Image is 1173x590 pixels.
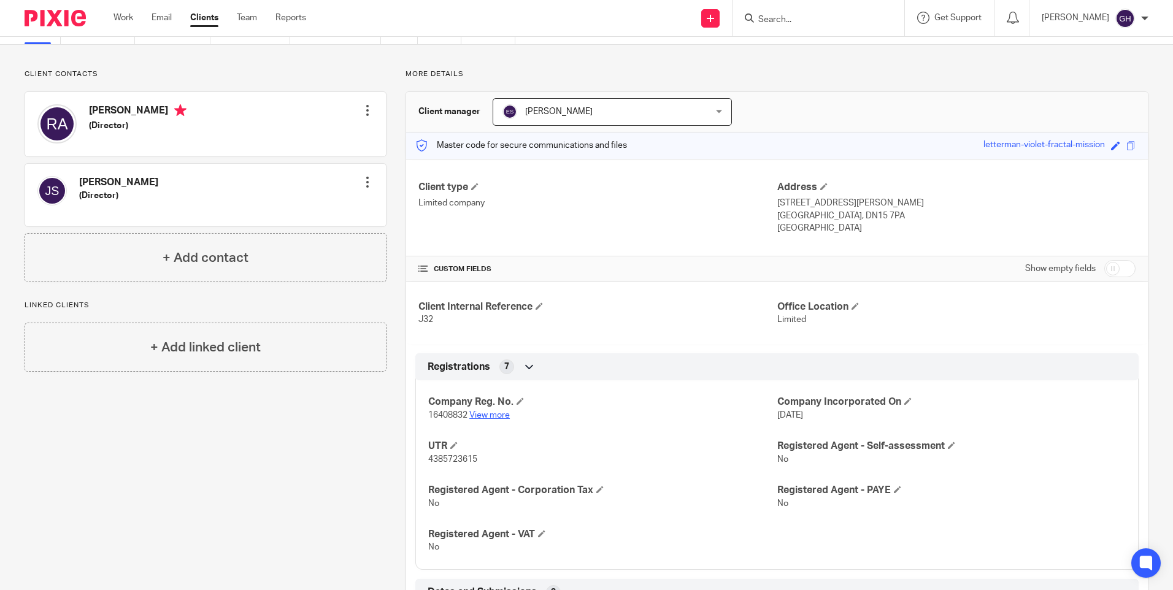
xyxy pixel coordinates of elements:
h4: Registered Agent - Corporation Tax [428,484,777,497]
a: View more [469,411,510,420]
h5: (Director) [89,120,187,132]
p: [PERSON_NAME] [1042,12,1109,24]
p: [GEOGRAPHIC_DATA], DN15 7PA [777,210,1136,222]
h4: Client type [418,181,777,194]
h4: [PERSON_NAME] [89,104,187,120]
img: Pixie [25,10,86,26]
span: No [428,543,439,551]
h4: Company Incorporated On [777,396,1126,408]
div: letterman-violet-fractal-mission [983,139,1105,153]
input: Search [757,15,867,26]
span: No [428,499,439,508]
span: Get Support [934,13,982,22]
h3: Client manager [418,105,480,118]
h4: Registered Agent - PAYE [777,484,1126,497]
a: Work [113,12,133,24]
h4: UTR [428,440,777,453]
img: svg%3E [502,104,517,119]
h4: Client Internal Reference [418,301,777,313]
span: 7 [504,361,509,373]
p: Client contacts [25,69,387,79]
span: 4385723615 [428,455,477,464]
p: Linked clients [25,301,387,310]
span: 16408832 [428,411,467,420]
h4: Registered Agent - Self-assessment [777,440,1126,453]
p: [STREET_ADDRESS][PERSON_NAME] [777,197,1136,209]
a: Clients [190,12,218,24]
img: svg%3E [37,176,67,205]
span: Registrations [428,361,490,374]
span: [PERSON_NAME] [525,107,593,116]
h4: + Add contact [163,248,248,267]
h4: Company Reg. No. [428,396,777,408]
span: [DATE] [777,411,803,420]
h4: Address [777,181,1136,194]
span: J32 [418,315,433,324]
p: Master code for secure communications and files [415,139,627,151]
p: Limited company [418,197,777,209]
h4: [PERSON_NAME] [79,176,158,189]
h4: + Add linked client [150,338,261,357]
p: More details [406,69,1148,79]
h4: Office Location [777,301,1136,313]
a: Team [237,12,257,24]
h5: (Director) [79,190,158,202]
a: Email [152,12,172,24]
i: Primary [174,104,187,117]
label: Show empty fields [1025,262,1096,275]
img: svg%3E [1115,9,1135,28]
h4: CUSTOM FIELDS [418,264,777,274]
span: Limited [777,315,806,324]
span: No [777,499,788,508]
p: [GEOGRAPHIC_DATA] [777,222,1136,234]
img: svg%3E [37,104,77,144]
h4: Registered Agent - VAT [428,528,777,541]
span: No [777,455,788,464]
a: Reports [275,12,306,24]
